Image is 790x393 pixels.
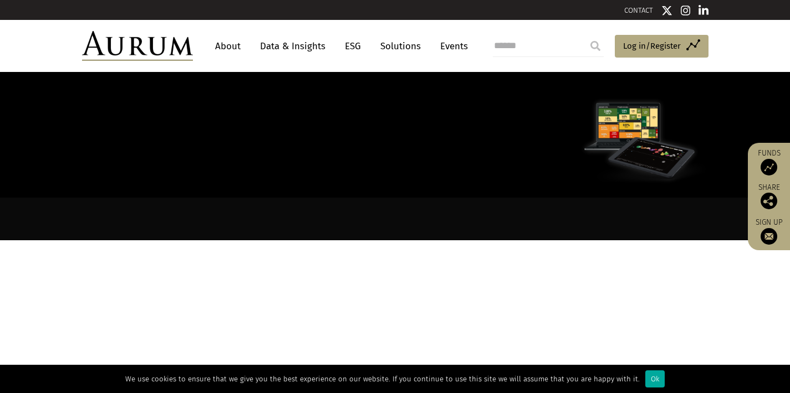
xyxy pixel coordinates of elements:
img: Linkedin icon [699,5,709,16]
span: Log in/Register [623,39,681,53]
a: Solutions [375,36,426,56]
img: Sign up to our newsletter [761,228,777,245]
a: Sign up [753,218,784,245]
img: Instagram icon [681,5,691,16]
a: Log in/Register [615,35,709,58]
a: ESG [339,36,366,56]
a: Funds [753,148,784,175]
img: Share this post [761,193,777,209]
input: Submit [584,35,606,57]
img: Twitter icon [661,5,672,16]
img: Aurum [82,31,193,61]
a: Events [435,36,468,56]
div: Share [753,184,784,209]
a: Data & Insights [254,36,331,56]
a: CONTACT [624,6,653,14]
img: Access Funds [761,159,777,175]
a: About [210,36,246,56]
div: Ok [645,370,665,387]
